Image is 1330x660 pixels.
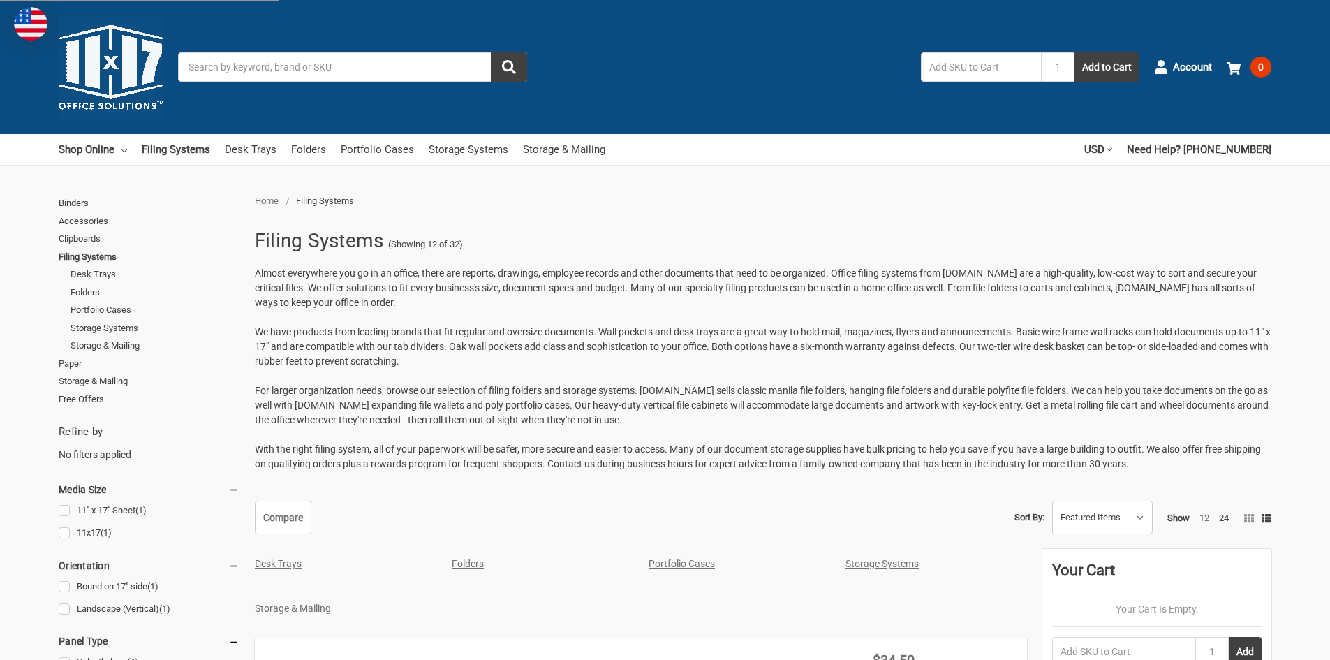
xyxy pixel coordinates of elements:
a: Filing Systems [142,134,210,165]
span: (1) [101,527,112,538]
p: With the right filing system, all of your paperwork will be safer, more secure and easier to acce... [255,442,1271,471]
a: Desk Trays [255,558,302,569]
a: Need Help? [PHONE_NUMBER] [1127,134,1271,165]
p: For larger organization needs, browse our selection of filing folders and storage systems. [DOMAI... [255,383,1271,427]
a: Accessories [59,212,239,230]
a: Bound on 17" side [59,578,239,596]
a: Portfolio Cases [341,134,414,165]
p: Your Cart Is Empty. [1052,602,1262,617]
span: 0 [1250,57,1271,78]
a: 24 [1219,513,1229,523]
button: Add to Cart [1074,52,1139,82]
a: 12 [1199,513,1209,523]
a: Binders [59,194,239,212]
a: Storage & Mailing [255,603,331,614]
a: Desk Trays [225,134,276,165]
p: Almost everywhere you go in an office, there are reports, drawings, employee records and other do... [255,266,1271,310]
a: Shop Online [59,134,127,165]
a: Filing Systems [59,248,239,266]
a: Desk Trays [71,265,239,284]
a: Landscape (Vertical) [59,600,239,619]
h5: Orientation [59,557,239,574]
h5: Refine by [59,424,239,440]
a: Storage & Mailing [59,372,239,390]
span: Show [1167,513,1190,523]
a: Compare [255,501,311,534]
span: (1) [135,505,147,515]
p: We have products from leading brands that fit regular and oversize documents. Wall pockets and de... [255,325,1271,369]
a: Portfolio Cases [71,301,239,319]
a: Storage Systems [71,319,239,337]
a: Folders [291,134,326,165]
h5: Panel Type [59,633,239,650]
a: Storage & Mailing [523,134,605,165]
img: 11x17.com [59,15,163,119]
span: (1) [159,603,170,614]
a: Storage Systems [429,134,508,165]
a: Storage Systems [845,558,919,569]
a: USD [1084,134,1112,165]
span: Filing Systems [296,196,354,206]
img: duty and tax information for United States [14,7,47,41]
a: Paper [59,355,239,373]
a: Storage & Mailing [71,337,239,355]
span: (Showing 12 of 32) [388,237,463,251]
input: Add SKU to Cart [921,52,1041,82]
div: Your Cart [1052,559,1262,592]
a: Clipboards [59,230,239,248]
input: Search by keyword, brand or SKU [178,52,527,82]
a: Folders [71,284,239,302]
h5: Media Size [59,481,239,498]
label: Sort By: [1014,507,1044,528]
iframe: Google Customer Reviews [1215,622,1330,660]
a: 11" x 17" Sheet [59,501,239,520]
a: Portfolio Cases [649,558,715,569]
span: (1) [147,581,158,592]
a: Free Offers [59,390,239,409]
span: Account [1173,59,1212,75]
a: Account [1154,49,1212,85]
a: 11x17 [59,524,239,543]
h1: Filing Systems [255,223,384,259]
a: Folders [452,558,484,569]
a: Home [255,196,279,206]
div: No filters applied [59,424,239,462]
a: 0 [1227,49,1271,85]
